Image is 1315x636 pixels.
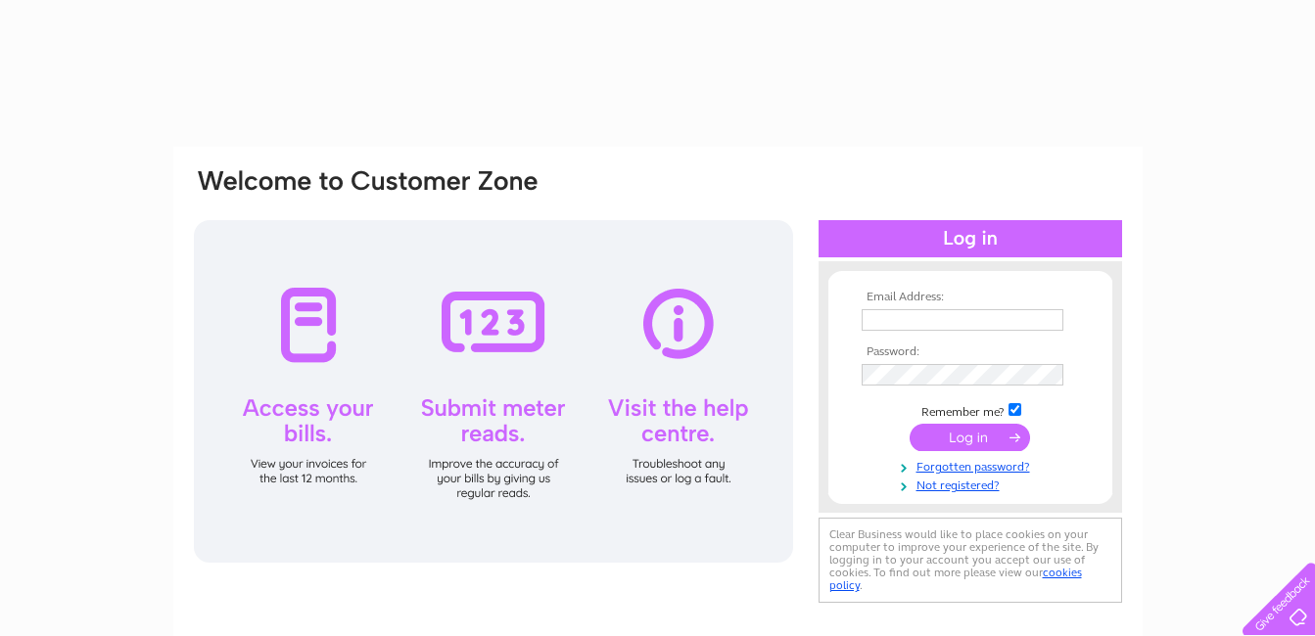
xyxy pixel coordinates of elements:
[862,456,1084,475] a: Forgotten password?
[857,400,1084,420] td: Remember me?
[857,345,1084,359] th: Password:
[862,475,1084,493] a: Not registered?
[829,566,1082,592] a: cookies policy
[910,424,1030,451] input: Submit
[857,291,1084,304] th: Email Address:
[819,518,1122,603] div: Clear Business would like to place cookies on your computer to improve your experience of the sit...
